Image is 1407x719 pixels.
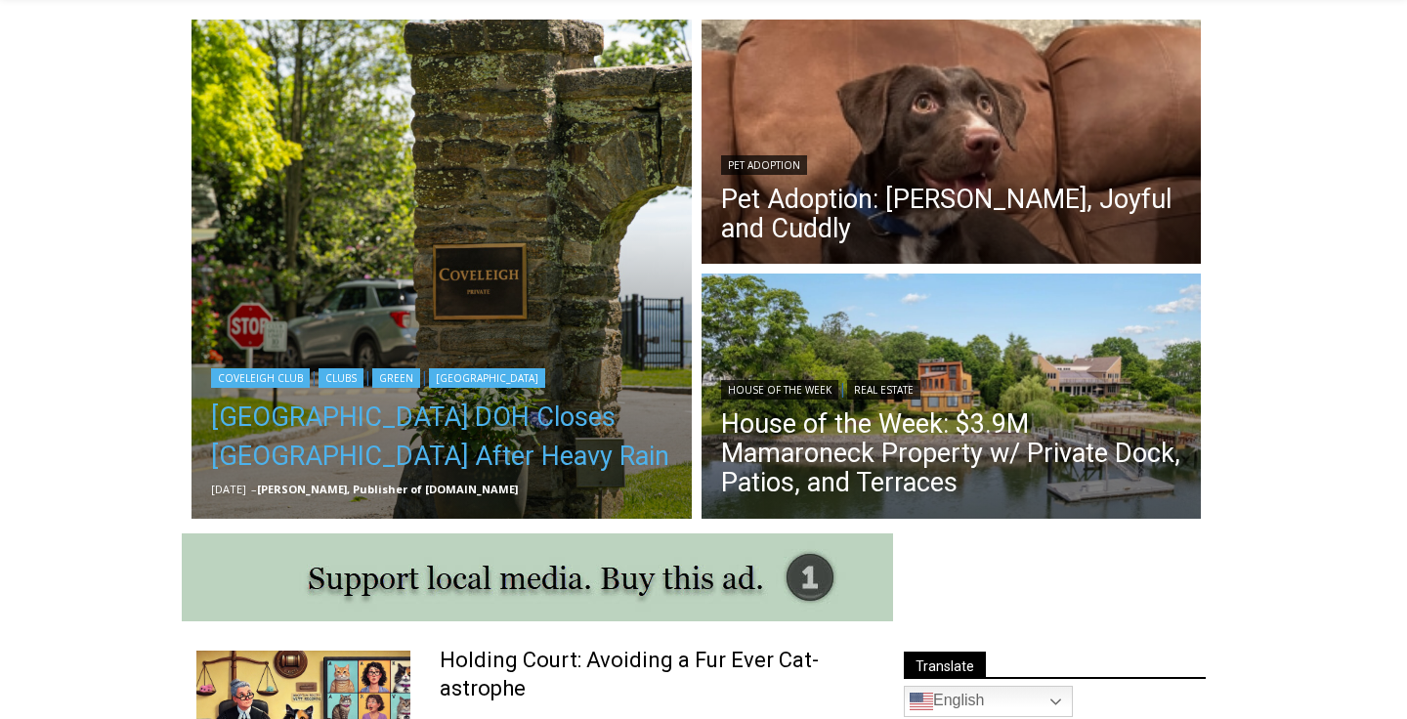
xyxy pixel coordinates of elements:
a: [GEOGRAPHIC_DATA] [429,368,545,388]
img: support local media, buy this ad [182,533,893,621]
img: (PHOTO: Ella. Contributed.) [702,20,1202,270]
a: [PERSON_NAME], Publisher of [DOMAIN_NAME] [257,482,518,496]
a: House of the Week: $3.9M Mamaroneck Property w/ Private Dock, Patios, and Terraces [721,409,1182,497]
a: Read More Pet Adoption: Ella, Joyful and Cuddly [702,20,1202,270]
span: Translate [904,652,986,678]
a: [GEOGRAPHIC_DATA] DOH Closes [GEOGRAPHIC_DATA] After Heavy Rain [211,398,672,476]
a: House of the Week [721,380,838,400]
img: (PHOTO: Coveleigh Club, at 459 Stuyvesant Avenue in Rye. Credit: Justin Gray.) [192,20,692,520]
div: | [721,376,1182,400]
time: [DATE] [211,482,246,496]
a: Read More Westchester County DOH Closes Coveleigh Club Beach After Heavy Rain [192,20,692,520]
a: Pet Adoption [721,155,807,175]
a: Green [372,368,420,388]
a: Holding Court: Avoiding a Fur Ever Cat-astrophe [440,647,869,702]
img: 1160 Greacen Point Road, Mamaroneck [702,274,1202,524]
a: Coveleigh Club [211,368,310,388]
img: en [910,690,933,713]
span: – [251,482,257,496]
a: Pet Adoption: [PERSON_NAME], Joyful and Cuddly [721,185,1182,243]
a: Real Estate [847,380,920,400]
div: | | | [211,364,672,388]
a: English [904,686,1073,717]
a: Clubs [319,368,363,388]
a: Read More House of the Week: $3.9M Mamaroneck Property w/ Private Dock, Patios, and Terraces [702,274,1202,524]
